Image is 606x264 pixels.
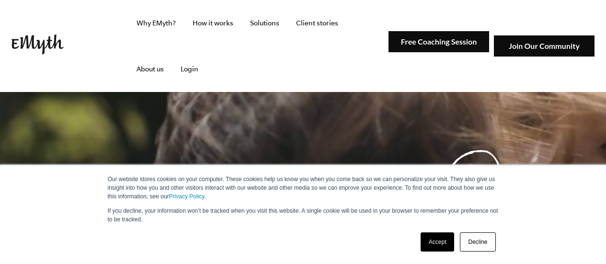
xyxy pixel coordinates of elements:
[173,46,206,92] a: Login
[129,46,172,92] a: About us
[169,193,205,200] a: Privacy Policy
[108,207,499,224] p: If you decline, your information won’t be tracked when you visit this website. A single cookie wi...
[449,149,503,200] img: Play Video
[460,232,495,252] a: Decline
[494,35,595,57] img: Join Our Community
[108,175,499,201] p: Our website stores cookies on your computer. These cookies help us know you when you come back so...
[389,31,489,53] img: Free Coaching Session
[421,232,455,252] a: Accept
[357,149,595,238] a: See why most businessesdon't work andwhat to do about it
[11,34,64,55] img: EMyth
